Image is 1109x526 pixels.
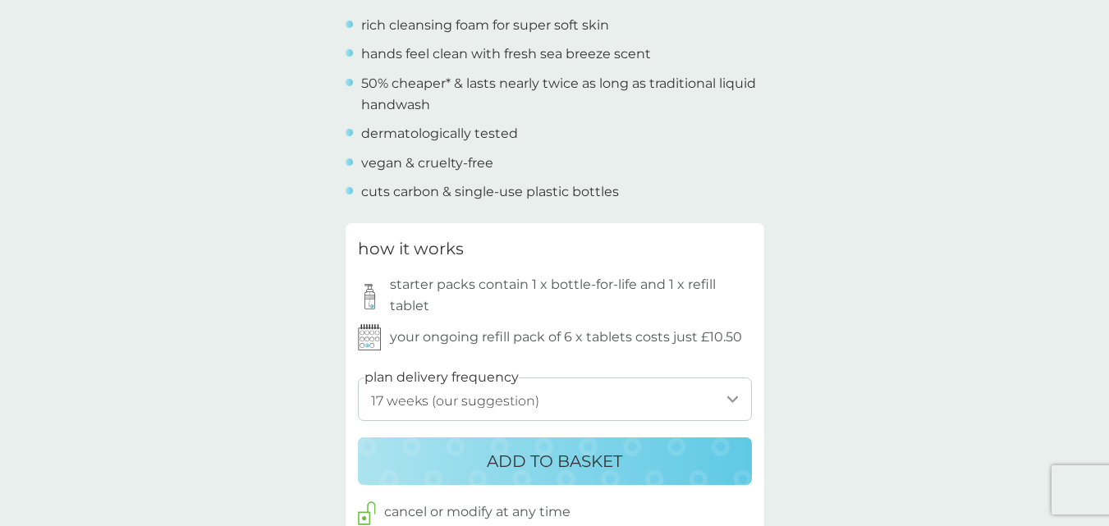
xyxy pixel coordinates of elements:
[361,181,619,203] p: cuts carbon & single-use plastic bottles
[390,274,752,316] p: starter packs contain 1 x bottle-for-life and 1 x refill tablet
[358,236,464,262] h3: how it works
[361,153,493,174] p: vegan & cruelty-free
[361,15,609,36] p: rich cleansing foam for super soft skin
[358,437,752,485] button: ADD TO BASKET
[364,367,519,388] label: plan delivery frequency
[361,73,764,115] p: 50% cheaper* & lasts nearly twice as long as traditional liquid handwash
[384,501,571,523] p: cancel or modify at any time
[361,123,518,144] p: dermatologically tested
[390,327,742,348] p: your ongoing refill pack of 6 x tablets costs just £10.50
[361,43,651,65] p: hands feel clean with fresh sea breeze scent
[487,448,622,474] p: ADD TO BASKET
